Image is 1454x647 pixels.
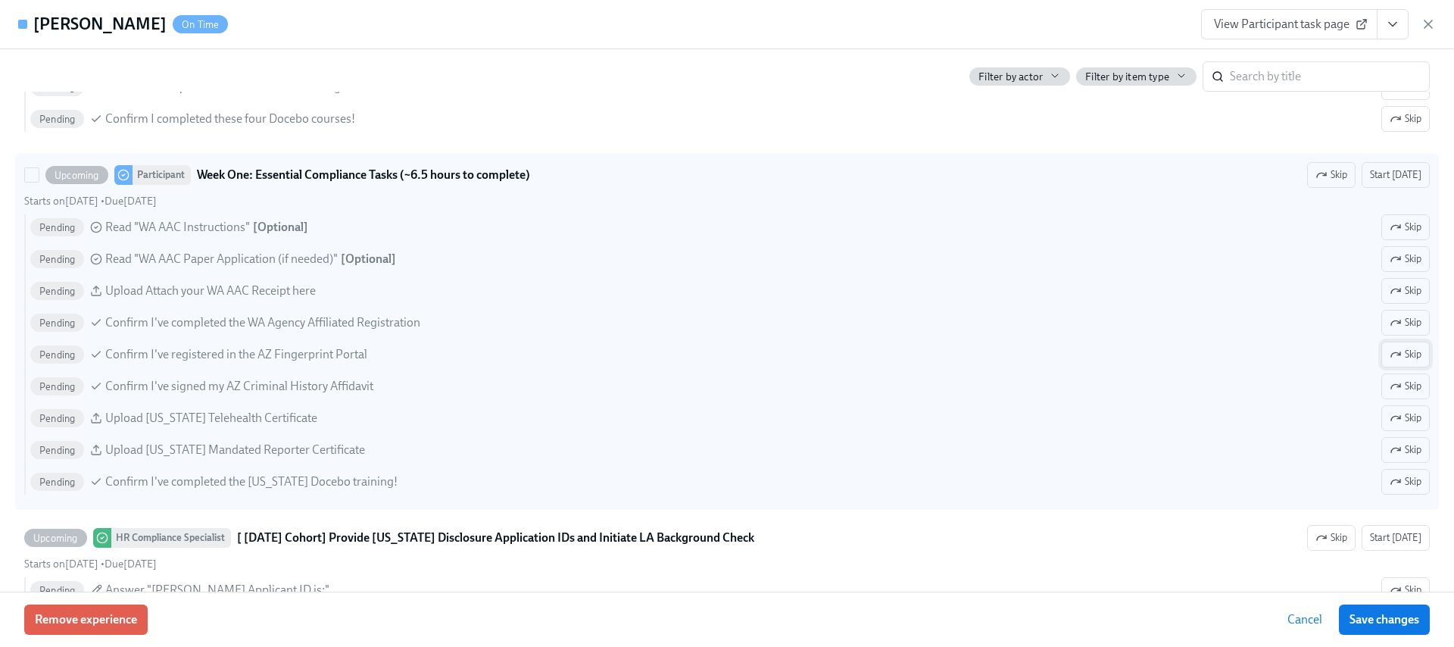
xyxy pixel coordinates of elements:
span: Monday, October 13th 2025, 10:00 am [24,558,98,570]
button: UpcomingParticipantWeek One: Essential Compliance Tasks (~6.5 hours to complete)SkipStart [DATE]S... [1381,278,1430,304]
div: • [24,194,157,208]
button: Cancel [1277,605,1333,635]
span: Confirm I completed these four Docebo courses! [105,111,355,127]
div: [ Optional ] [253,219,308,236]
span: Confirm I've completed the WA Agency Affiliated Registration [105,314,420,331]
a: View Participant task page [1201,9,1378,39]
span: Monday, October 13th 2025, 10:00 am [24,195,98,208]
span: Skip [1390,474,1421,489]
div: HR Compliance Specialist [111,528,231,548]
span: Read "WA AAC Instructions" [105,219,250,236]
span: Skip [1390,442,1421,458]
span: Skip [1315,530,1347,545]
span: Pending [30,317,84,329]
button: UpcomingParticipantWeek One: Essential Compliance Tasks (~6.5 hours to complete)SkipStart [DATE]S... [1381,405,1430,431]
span: Upcoming [45,170,108,181]
button: Remove experience [24,605,148,635]
span: Pending [30,477,84,488]
span: Filter by item type [1085,70,1169,84]
span: Pending [30,381,84,392]
span: Skip [1315,167,1347,183]
span: Pending [30,114,84,125]
div: • [24,557,157,571]
button: Filter by item type [1076,67,1197,86]
button: UpcomingHR Compliance Specialist[ [DATE] Cohort] Provide [US_STATE] Disclosure Application IDs an... [1307,525,1356,551]
div: Participant [133,165,191,185]
button: UpcomingParticipantWeek One: Essential Compliance Tasks (~6.5 hours to complete)SkipStart [DATE]S... [1381,437,1430,463]
span: Upcoming [24,533,87,544]
button: UpcomingHR Compliance Specialist[ [DATE] Cohort] Provide [US_STATE] Disclosure Application IDs an... [1362,525,1430,551]
span: Confirm I've registered in the AZ Fingerprint Portal [105,346,367,363]
span: Skip [1390,220,1421,235]
span: Pending [30,585,84,596]
strong: Week One: Essential Compliance Tasks (~6.5 hours to complete) [197,166,530,184]
span: Confirm I've signed my AZ Criminal History Affidavit [105,378,373,395]
button: UpcomingParticipantWeek One: Essential Compliance Tasks (~6.5 hours to complete)Start [DATE]Start... [1307,162,1356,188]
button: UpcomingParticipantWeek One: Essential Compliance Tasks (~6.5 hours to complete)SkipStart [DATE]S... [1381,246,1430,272]
button: PendingWatch Clinical Orientation[Optional]SkipPendingWatch Compliance Orientation[Optional]SkipP... [1381,106,1430,132]
button: UpcomingParticipantWeek One: Essential Compliance Tasks (~6.5 hours to complete)SkipStart [DATE]S... [1381,374,1430,399]
span: Start [DATE] [1370,530,1421,545]
button: UpcomingParticipantWeek One: Essential Compliance Tasks (~6.5 hours to complete)SkipStart [DATE]S... [1381,310,1430,336]
span: Wednesday, October 15th 2025, 10:00 am [105,558,157,570]
button: Save changes [1339,605,1430,635]
div: [ Optional ] [341,251,396,267]
span: Skip [1390,252,1421,267]
span: View Participant task page [1214,17,1365,32]
button: Filter by actor [969,67,1070,86]
span: Skip [1390,347,1421,362]
button: UpcomingParticipantWeek One: Essential Compliance Tasks (~6.5 hours to complete)SkipStart [DATE]S... [1381,342,1430,367]
span: Pending [30,349,84,361]
span: Upload [US_STATE] Mandated Reporter Certificate [105,442,365,458]
button: View task page [1377,9,1409,39]
button: UpcomingParticipantWeek One: Essential Compliance Tasks (~6.5 hours to complete)SkipStart [DATE]S... [1381,214,1430,240]
span: Skip [1390,583,1421,598]
span: Monday, October 20th 2025, 10:00 am [105,195,157,208]
span: Start [DATE] [1370,167,1421,183]
strong: [ [DATE] Cohort] Provide [US_STATE] Disclosure Application IDs and Initiate LA Background Check [237,529,754,547]
button: UpcomingParticipantWeek One: Essential Compliance Tasks (~6.5 hours to complete)SkipStarts on[DAT... [1362,162,1430,188]
span: Read "WA AAC Paper Application (if needed)" [105,251,338,267]
span: On Time [173,19,228,30]
span: Pending [30,413,84,424]
span: Upload Attach your WA AAC Receipt here [105,283,316,299]
span: Skip [1390,111,1421,127]
span: Confirm I've completed the [US_STATE] Docebo training! [105,474,398,490]
span: Skip [1390,411,1421,426]
span: Skip [1390,379,1421,394]
button: UpcomingHR Compliance Specialist[ [DATE] Cohort] Provide [US_STATE] Disclosure Application IDs an... [1381,577,1430,603]
span: Pending [30,286,84,297]
span: Pending [30,254,84,265]
span: Skip [1390,315,1421,330]
span: Pending [30,222,84,233]
span: Answer "[PERSON_NAME] Applicant ID is:" [105,582,329,599]
span: Filter by actor [978,70,1043,84]
span: Pending [30,445,84,456]
button: UpcomingParticipantWeek One: Essential Compliance Tasks (~6.5 hours to complete)SkipStart [DATE]S... [1381,469,1430,495]
span: Skip [1390,283,1421,298]
span: Save changes [1349,612,1419,627]
span: Remove experience [35,612,137,627]
span: Cancel [1287,612,1322,627]
h4: [PERSON_NAME] [33,13,167,36]
input: Search by title [1230,61,1430,92]
span: Upload [US_STATE] Telehealth Certificate [105,410,317,427]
